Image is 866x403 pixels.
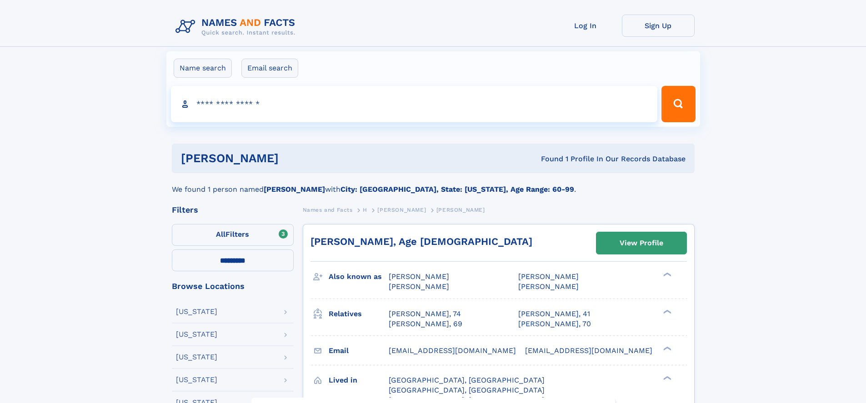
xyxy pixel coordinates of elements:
[216,230,225,239] span: All
[549,15,622,37] a: Log In
[525,346,652,355] span: [EMAIL_ADDRESS][DOMAIN_NAME]
[241,59,298,78] label: Email search
[661,308,672,314] div: ❯
[389,376,545,384] span: [GEOGRAPHIC_DATA], [GEOGRAPHIC_DATA]
[176,308,217,315] div: [US_STATE]
[172,15,303,39] img: Logo Names and Facts
[389,346,516,355] span: [EMAIL_ADDRESS][DOMAIN_NAME]
[172,224,294,246] label: Filters
[176,353,217,361] div: [US_STATE]
[377,207,426,213] span: [PERSON_NAME]
[340,185,574,194] b: City: [GEOGRAPHIC_DATA], State: [US_STATE], Age Range: 60-99
[174,59,232,78] label: Name search
[661,86,695,122] button: Search Button
[310,236,532,247] a: [PERSON_NAME], Age [DEMOGRAPHIC_DATA]
[303,204,353,215] a: Names and Facts
[389,272,449,281] span: [PERSON_NAME]
[596,232,686,254] a: View Profile
[363,204,367,215] a: H
[329,306,389,322] h3: Relatives
[518,319,591,329] a: [PERSON_NAME], 70
[518,282,579,291] span: [PERSON_NAME]
[518,309,590,319] a: [PERSON_NAME], 41
[172,173,695,195] div: We found 1 person named with .
[176,376,217,383] div: [US_STATE]
[181,153,410,164] h1: [PERSON_NAME]
[377,204,426,215] a: [PERSON_NAME]
[176,331,217,338] div: [US_STATE]
[171,86,658,122] input: search input
[518,272,579,281] span: [PERSON_NAME]
[661,375,672,381] div: ❯
[264,185,325,194] b: [PERSON_NAME]
[389,282,449,291] span: [PERSON_NAME]
[329,269,389,284] h3: Also known as
[172,282,294,290] div: Browse Locations
[661,272,672,278] div: ❯
[172,206,294,214] div: Filters
[436,207,485,213] span: [PERSON_NAME]
[620,233,663,254] div: View Profile
[622,15,695,37] a: Sign Up
[329,373,389,388] h3: Lived in
[389,319,462,329] a: [PERSON_NAME], 69
[329,343,389,358] h3: Email
[389,386,545,394] span: [GEOGRAPHIC_DATA], [GEOGRAPHIC_DATA]
[661,345,672,351] div: ❯
[410,154,686,164] div: Found 1 Profile In Our Records Database
[389,309,461,319] a: [PERSON_NAME], 74
[363,207,367,213] span: H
